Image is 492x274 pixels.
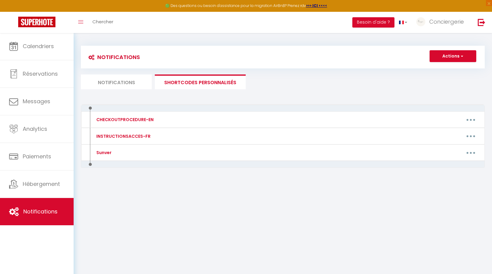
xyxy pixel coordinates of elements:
div: CHECKOUTPROCEDURE-EN [95,116,154,123]
button: Besoin d'aide ? [352,17,394,28]
div: Sunver [95,149,111,156]
img: logout [478,18,485,26]
span: Chercher [92,18,113,25]
button: Actions [430,50,476,62]
a: Chercher [88,12,118,33]
span: Messages [23,97,50,105]
span: Réservations [23,70,58,78]
a: ... Conciergerie [412,12,471,33]
h3: Notifications [85,50,140,64]
span: Hébergement [23,180,60,188]
img: ... [416,17,425,26]
span: Paiements [23,153,51,160]
div: INSTRUCTIONSACCES-FR [95,133,151,140]
a: >>> ICI <<<< [306,3,327,8]
img: Super Booking [18,17,55,27]
li: Notifications [81,74,152,89]
li: SHORTCODES PERSONNALISÉS [155,74,246,89]
span: Conciergerie [429,18,464,25]
span: Calendriers [23,42,54,50]
span: Notifications [23,208,58,215]
span: Analytics [23,125,47,133]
